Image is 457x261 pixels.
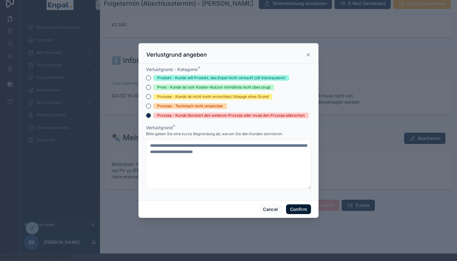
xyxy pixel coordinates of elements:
button: Cancel [259,204,282,214]
div: Prozess - Technisch nicht umsetzbar [157,103,223,109]
div: Prozess - Kunde ist nicht mehr erreichbar/ Absage ohne Grund [157,94,269,100]
span: Verlustgrund - Kategorie [146,67,198,72]
span: Verlustgrund [146,125,173,130]
div: Prozess - Kunde blockiert den weiteren Prozess oder muss den Prozess abbrechen [157,113,305,118]
h3: Verlustgrund angeben [146,51,207,59]
span: Bitte geben Sie eine kurze Begründung ab, warum Sie den Kunden stornieren. [146,131,283,136]
div: Produkt - Kunde will Produkt, das Enpal nicht verkauft (zB Stecksystem) [157,75,285,81]
button: Confirm [286,204,311,214]
div: Preis - Kunde ist vom Kosten-Nutzen Verhältnis nicht überzeugt [157,84,270,90]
